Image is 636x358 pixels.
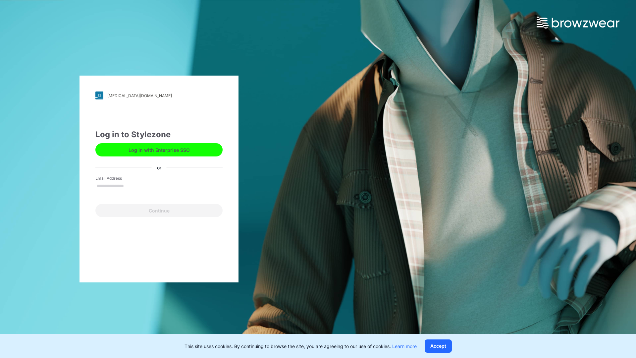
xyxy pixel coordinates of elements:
[425,339,452,353] button: Accept
[95,175,142,181] label: Email Address
[95,143,223,156] button: Log in with Enterprise SSO
[107,93,172,98] div: [MEDICAL_DATA][DOMAIN_NAME]
[95,91,223,99] a: [MEDICAL_DATA][DOMAIN_NAME]
[152,164,167,171] div: or
[392,343,417,349] a: Learn more
[537,17,619,29] img: browzwear-logo.73288ffb.svg
[185,343,417,350] p: This site uses cookies. By continuing to browse the site, you are agreeing to our use of cookies.
[95,129,223,141] div: Log in to Stylezone
[95,91,103,99] img: svg+xml;base64,PHN2ZyB3aWR0aD0iMjgiIGhlaWdodD0iMjgiIHZpZXdCb3g9IjAgMCAyOCAyOCIgZmlsbD0ibm9uZSIgeG...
